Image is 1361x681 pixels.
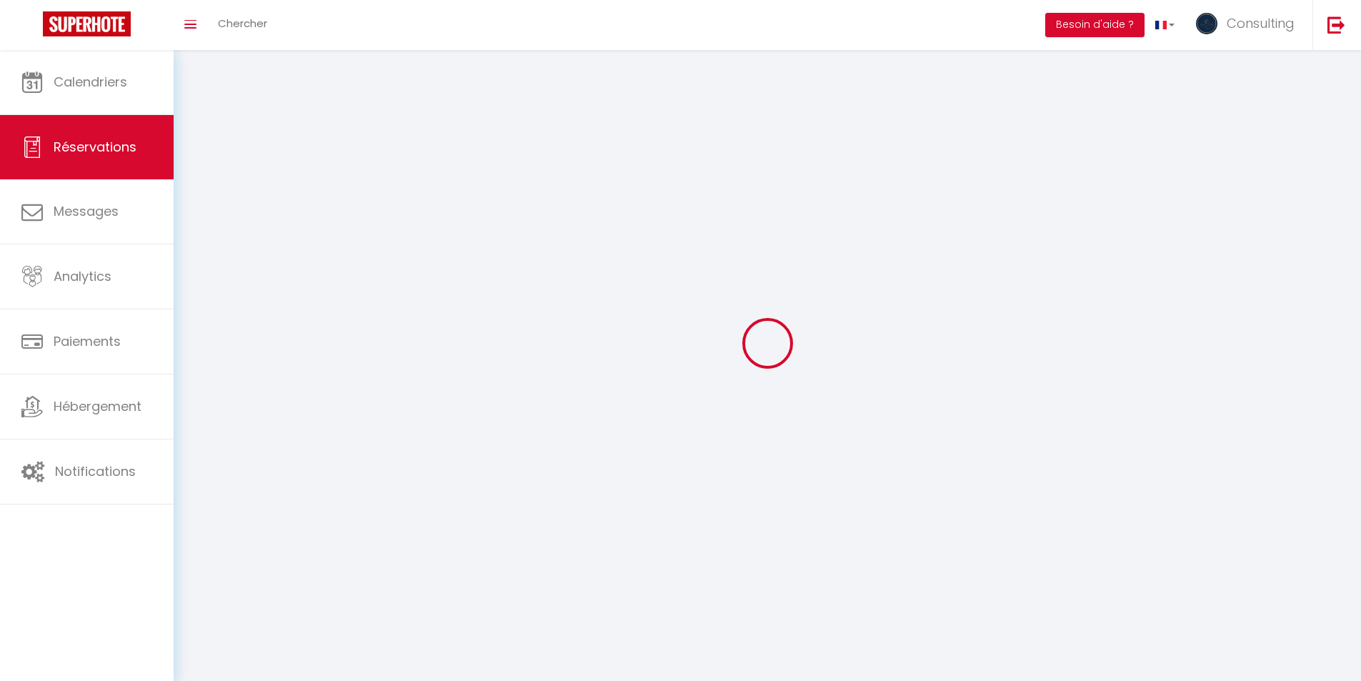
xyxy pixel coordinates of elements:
span: Notifications [55,462,136,480]
button: Ouvrir le widget de chat LiveChat [11,6,54,49]
img: ... [1196,13,1217,34]
span: Hébergement [54,397,141,415]
span: Consulting [1227,14,1295,32]
img: Super Booking [43,11,131,36]
span: Chercher [218,16,267,31]
span: Analytics [54,267,111,285]
span: Paiements [54,332,121,350]
span: Réservations [54,138,136,156]
span: Messages [54,202,119,220]
span: Calendriers [54,73,127,91]
button: Besoin d'aide ? [1045,13,1145,37]
img: logout [1327,16,1345,34]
